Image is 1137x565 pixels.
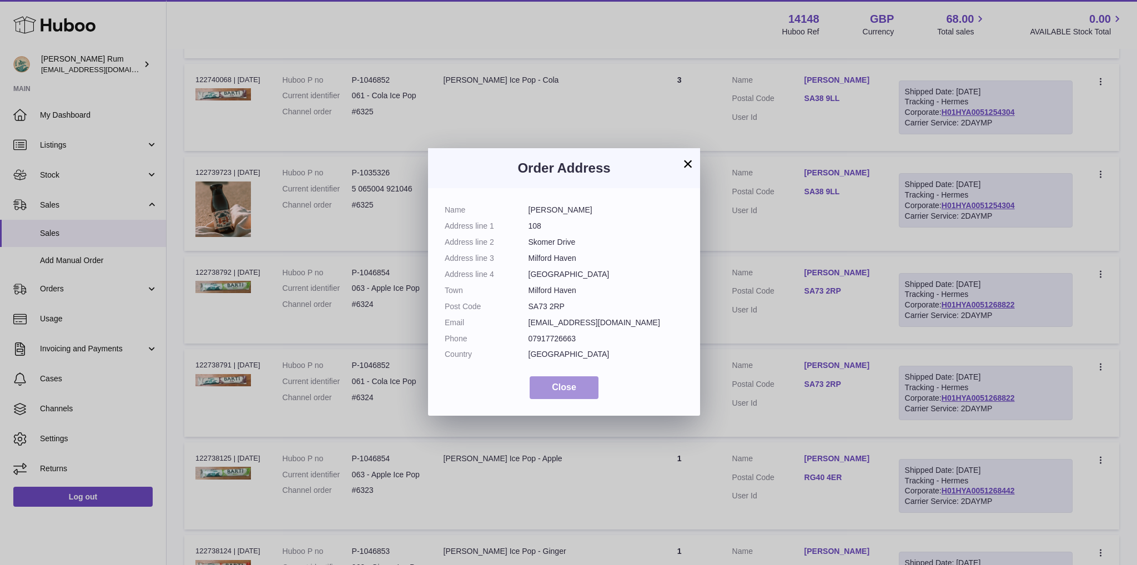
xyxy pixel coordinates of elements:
[445,253,529,264] dt: Address line 3
[445,349,529,360] dt: Country
[445,269,529,280] dt: Address line 4
[445,159,683,177] h3: Order Address
[529,221,684,231] dd: 108
[529,301,684,312] dd: SA73 2RP
[445,317,529,328] dt: Email
[529,269,684,280] dd: [GEOGRAPHIC_DATA]
[445,334,529,344] dt: Phone
[530,376,598,399] button: Close
[681,157,695,170] button: ×
[529,237,684,248] dd: Skomer Drive
[529,334,684,344] dd: 07917726663
[445,205,529,215] dt: Name
[529,349,684,360] dd: [GEOGRAPHIC_DATA]
[445,301,529,312] dt: Post Code
[529,285,684,296] dd: Milford Haven
[552,382,576,392] span: Close
[445,285,529,296] dt: Town
[529,317,684,328] dd: [EMAIL_ADDRESS][DOMAIN_NAME]
[529,205,684,215] dd: [PERSON_NAME]
[529,253,684,264] dd: Milford Haven
[445,221,529,231] dt: Address line 1
[445,237,529,248] dt: Address line 2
